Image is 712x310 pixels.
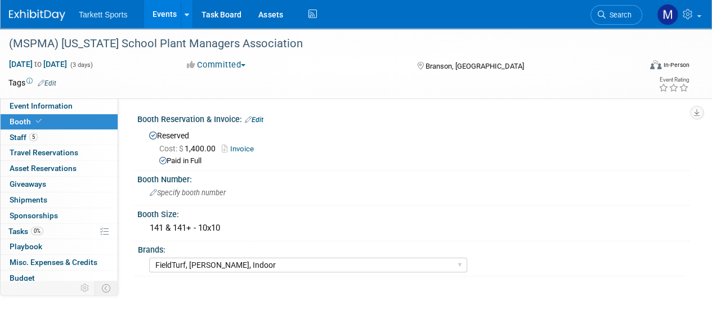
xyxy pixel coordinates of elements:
a: Shipments [1,192,118,208]
div: In-Person [663,61,689,69]
span: Event Information [10,101,73,110]
div: Booth Size: [137,206,689,220]
span: Asset Reservations [10,164,77,173]
a: Staff5 [1,130,118,145]
span: [DATE] [DATE] [8,59,68,69]
a: Tasks0% [1,224,118,239]
button: Committed [183,59,250,71]
span: Search [606,11,632,19]
div: Event Format [590,59,689,75]
a: Booth [1,114,118,129]
span: Budget [10,273,35,282]
a: Travel Reservations [1,145,118,160]
div: 141 & 141+ - 10x10 [146,219,681,237]
td: Tags [8,77,56,88]
span: Cost: $ [159,144,185,153]
span: Travel Reservations [10,148,78,157]
a: Sponsorships [1,208,118,223]
div: Paid in Full [159,156,681,167]
span: Branson, [GEOGRAPHIC_DATA] [425,62,523,70]
span: Tarkett Sports [79,10,127,19]
img: Format-Inperson.png [650,60,661,69]
a: Asset Reservations [1,161,118,176]
span: Shipments [10,195,47,204]
a: Budget [1,271,118,286]
span: Staff [10,133,38,142]
div: Booth Number: [137,171,689,185]
td: Toggle Event Tabs [95,281,118,295]
div: Booth Reservation & Invoice: [137,111,689,125]
span: Specify booth number [150,188,226,197]
td: Personalize Event Tab Strip [75,281,95,295]
a: Search [590,5,642,25]
span: (3 days) [69,61,93,69]
span: 0% [31,227,43,235]
span: Misc. Expenses & Credits [10,258,97,267]
div: Event Rating [659,77,689,83]
span: to [33,60,43,69]
a: Misc. Expenses & Credits [1,255,118,270]
a: Edit [245,116,263,124]
div: (MSPMA) [US_STATE] School Plant Managers Association [5,34,632,54]
div: Brands: [138,241,684,255]
img: ExhibitDay [9,10,65,21]
a: Event Information [1,98,118,114]
a: Giveaways [1,177,118,192]
span: Playbook [10,242,42,251]
span: Sponsorships [10,211,58,220]
div: Reserved [146,127,681,167]
a: Playbook [1,239,118,254]
span: 5 [29,133,38,141]
span: Giveaways [10,179,46,188]
span: Booth [10,117,44,126]
span: Tasks [8,227,43,236]
a: Invoice [222,145,259,153]
span: 1,400.00 [159,144,220,153]
i: Booth reservation complete [36,118,42,124]
a: Edit [38,79,56,87]
img: Mathieu Martel [657,4,678,25]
